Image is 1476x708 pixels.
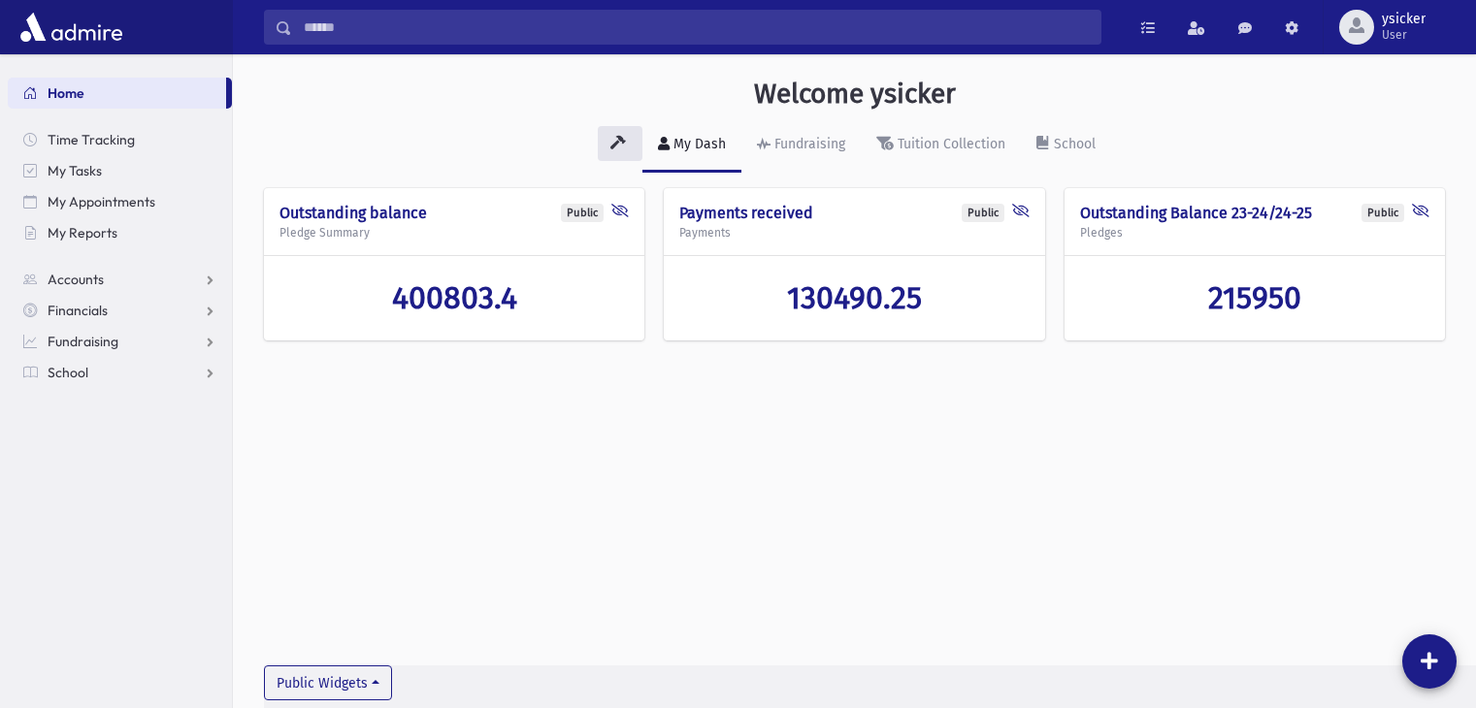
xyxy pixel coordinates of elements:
h4: Outstanding Balance 23-24/24-25 [1080,204,1429,222]
h3: Welcome ysicker [754,78,956,111]
span: My Tasks [48,162,102,179]
h4: Payments received [679,204,1029,222]
a: Fundraising [741,118,861,173]
div: Public [962,204,1004,222]
div: Public [1361,204,1404,222]
a: My Tasks [8,155,232,186]
a: 400803.4 [279,279,629,316]
img: AdmirePro [16,8,127,47]
span: Accounts [48,271,104,288]
div: My Dash [670,136,726,152]
div: School [1050,136,1096,152]
button: Public Widgets [264,665,392,700]
input: Search [292,10,1100,45]
span: 215950 [1208,279,1301,316]
a: Tuition Collection [861,118,1021,173]
div: Public [561,204,604,222]
a: School [1021,118,1111,173]
span: My Appointments [48,193,155,210]
span: Time Tracking [48,131,135,148]
h5: Pledges [1080,226,1429,240]
h5: Payments [679,226,1029,240]
a: Time Tracking [8,124,232,155]
a: My Reports [8,217,232,248]
a: Fundraising [8,326,232,357]
a: My Dash [642,118,741,173]
span: Home [48,84,84,102]
span: User [1382,27,1426,43]
span: ysicker [1382,12,1426,27]
span: Financials [48,302,108,319]
a: Financials [8,295,232,326]
a: Accounts [8,264,232,295]
span: School [48,364,88,381]
span: 130490.25 [787,279,922,316]
span: Fundraising [48,333,118,350]
h5: Pledge Summary [279,226,629,240]
div: Fundraising [771,136,845,152]
a: 215950 [1080,279,1429,316]
a: My Appointments [8,186,232,217]
h4: Outstanding balance [279,204,629,222]
a: Home [8,78,226,109]
div: Tuition Collection [894,136,1005,152]
span: 400803.4 [392,279,517,316]
a: School [8,357,232,388]
a: 130490.25 [679,279,1029,316]
span: My Reports [48,224,117,241]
